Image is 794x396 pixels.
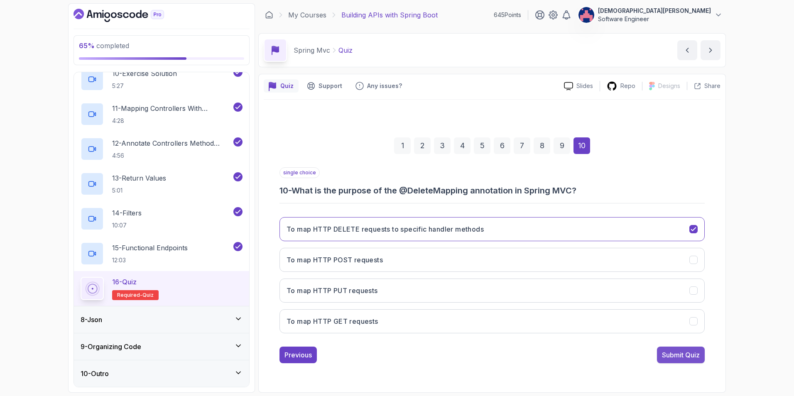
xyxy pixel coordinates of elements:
div: Previous [284,350,312,360]
div: 3 [434,137,451,154]
div: 8 [534,137,550,154]
p: 10 - Exercise Solution [112,68,177,78]
p: 12:03 [112,256,188,264]
button: 12-Annotate Controllers Method Arguments4:56 [81,137,243,161]
p: 5:27 [112,82,177,90]
h3: To map HTTP GET requests [287,316,378,326]
span: 65 % [79,42,95,50]
p: 15 - Functional Endpoints [112,243,188,253]
p: [DEMOGRAPHIC_DATA][PERSON_NAME] [598,7,711,15]
button: 13-Return Values5:01 [81,172,243,196]
p: 645 Points [494,11,521,19]
p: Spring Mvc [294,45,330,55]
button: Share [687,82,720,90]
p: Slides [576,82,593,90]
button: quiz button [264,79,299,93]
div: 6 [494,137,510,154]
p: Repo [620,82,635,90]
p: Share [704,82,720,90]
a: Dashboard [265,11,273,19]
button: 11-Mapping Controllers With @Requestmapping4:28 [81,103,243,126]
button: To map HTTP POST requests [279,248,705,272]
p: Quiz [338,45,353,55]
button: Feedback button [350,79,407,93]
a: Dashboard [74,9,183,22]
p: 14 - Filters [112,208,142,218]
p: 11 - Mapping Controllers With @Requestmapping [112,103,232,113]
button: Previous [279,347,317,363]
a: Repo [600,81,642,91]
div: 9 [554,137,570,154]
h3: To map HTTP POST requests [287,255,383,265]
a: Slides [557,82,600,90]
button: To map HTTP GET requests [279,309,705,333]
h3: 10 - What is the purpose of the @DeleteMapping annotation in Spring MVC? [279,185,705,196]
h3: 9 - Organizing Code [81,342,141,352]
p: Support [319,82,342,90]
span: Required- [117,292,142,298]
button: 8-Json [74,306,249,333]
p: 12 - Annotate Controllers Method Arguments [112,138,232,148]
button: 10-Outro [74,360,249,387]
button: To map HTTP PUT requests [279,279,705,303]
p: 10:07 [112,221,142,230]
div: 2 [414,137,431,154]
p: 4:28 [112,117,232,125]
h3: 8 - Json [81,315,102,325]
h3: To map HTTP PUT requests [287,286,378,296]
span: completed [79,42,129,50]
div: 10 [573,137,590,154]
button: Submit Quiz [657,347,705,363]
p: 16 - Quiz [112,277,137,287]
button: next content [701,40,720,60]
button: 10-Exercise Solution5:27 [81,68,243,91]
button: 9-Organizing Code [74,333,249,360]
button: user profile image[DEMOGRAPHIC_DATA][PERSON_NAME]Software Engineer [578,7,723,23]
div: 1 [394,137,411,154]
div: 5 [474,137,490,154]
button: 15-Functional Endpoints12:03 [81,242,243,265]
p: Designs [658,82,680,90]
a: My Courses [288,10,326,20]
h3: 10 - Outro [81,369,109,379]
div: 7 [514,137,530,154]
p: Building APIs with Spring Boot [341,10,438,20]
div: 4 [454,137,471,154]
p: Any issues? [367,82,402,90]
p: 13 - Return Values [112,173,166,183]
p: 4:56 [112,152,232,160]
p: 5:01 [112,186,166,195]
button: 16-QuizRequired-quiz [81,277,243,300]
button: To map HTTP DELETE requests to specific handler methods [279,217,705,241]
div: Submit Quiz [662,350,700,360]
button: 14-Filters10:07 [81,207,243,230]
button: Support button [302,79,347,93]
img: user profile image [578,7,594,23]
p: Software Engineer [598,15,711,23]
p: single choice [279,167,320,178]
h3: To map HTTP DELETE requests to specific handler methods [287,224,484,234]
button: previous content [677,40,697,60]
span: quiz [142,292,154,298]
p: Quiz [280,82,294,90]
